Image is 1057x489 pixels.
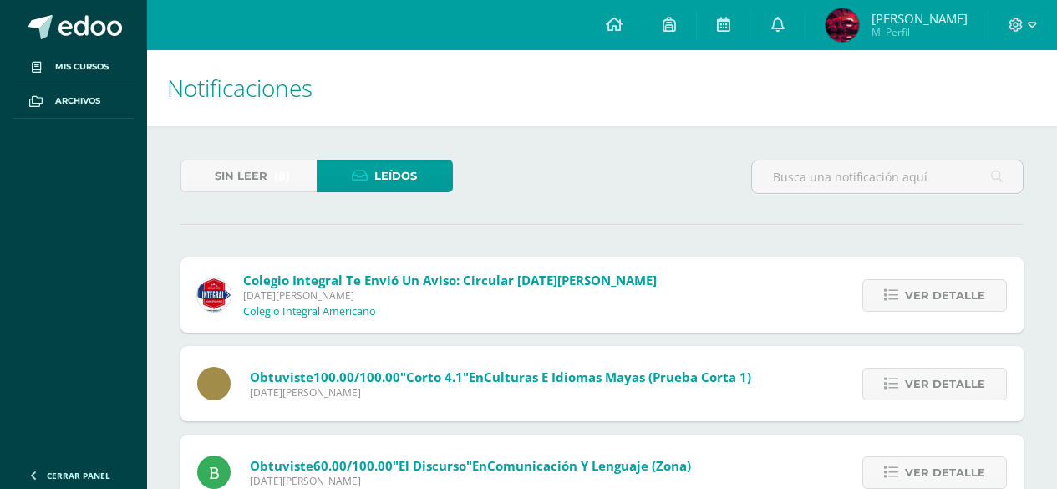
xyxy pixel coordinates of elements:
[313,457,393,474] span: 60.00/100.00
[215,160,267,191] span: Sin leer
[13,50,134,84] a: Mis cursos
[826,8,859,42] img: 1dcd1353be092e83cdb8da187a644cf9.png
[243,288,657,303] span: [DATE][PERSON_NAME]
[374,160,417,191] span: Leídos
[484,369,751,385] span: Culturas e Idiomas Mayas (Prueba corta 1)
[872,10,968,27] span: [PERSON_NAME]
[250,457,691,474] span: Obtuviste en
[250,369,751,385] span: Obtuviste en
[250,474,691,488] span: [DATE][PERSON_NAME]
[13,84,134,119] a: Archivos
[180,160,317,192] a: Sin leer(8)
[872,25,968,39] span: Mi Perfil
[55,60,109,74] span: Mis cursos
[905,369,985,400] span: Ver detalle
[250,385,751,400] span: [DATE][PERSON_NAME]
[905,280,985,311] span: Ver detalle
[317,160,453,192] a: Leídos
[393,457,472,474] span: "El discurso"
[243,305,376,318] p: Colegio Integral Americano
[400,369,469,385] span: "Corto 4.1"
[197,278,231,312] img: 3d8ecf278a7f74c562a74fe44b321cd5.png
[243,272,657,288] span: Colegio Integral te envió un aviso: Circular [DATE][PERSON_NAME]
[487,457,691,474] span: Comunicación y Lenguaje (Zona)
[55,94,100,108] span: Archivos
[752,160,1023,193] input: Busca una notificación aquí
[274,160,290,191] span: (8)
[313,369,400,385] span: 100.00/100.00
[905,457,985,488] span: Ver detalle
[167,72,313,104] span: Notificaciones
[47,470,110,481] span: Cerrar panel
